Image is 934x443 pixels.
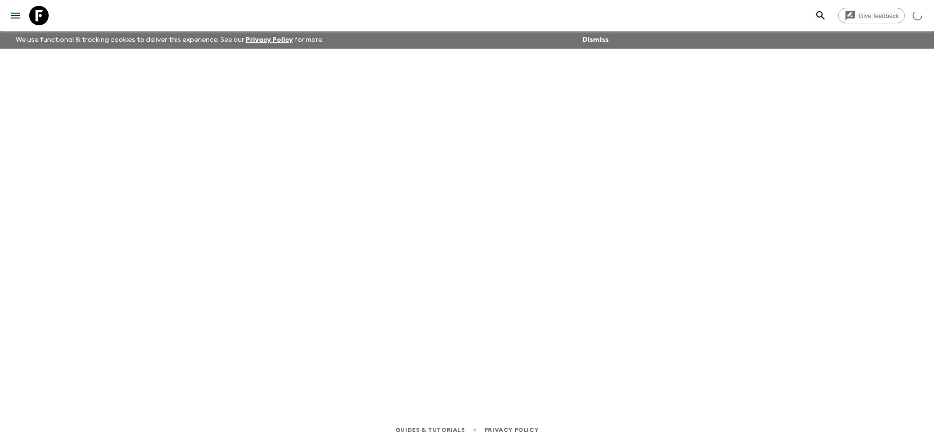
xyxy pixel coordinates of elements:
[838,8,905,23] a: Give feedback
[246,36,293,43] a: Privacy Policy
[485,425,539,435] a: Privacy Policy
[853,12,904,19] span: Give feedback
[395,425,465,435] a: Guides & Tutorials
[6,6,25,25] button: menu
[12,31,327,49] p: We use functional & tracking cookies to deliver this experience. See our for more.
[811,6,830,25] button: search adventures
[580,33,611,47] button: Dismiss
